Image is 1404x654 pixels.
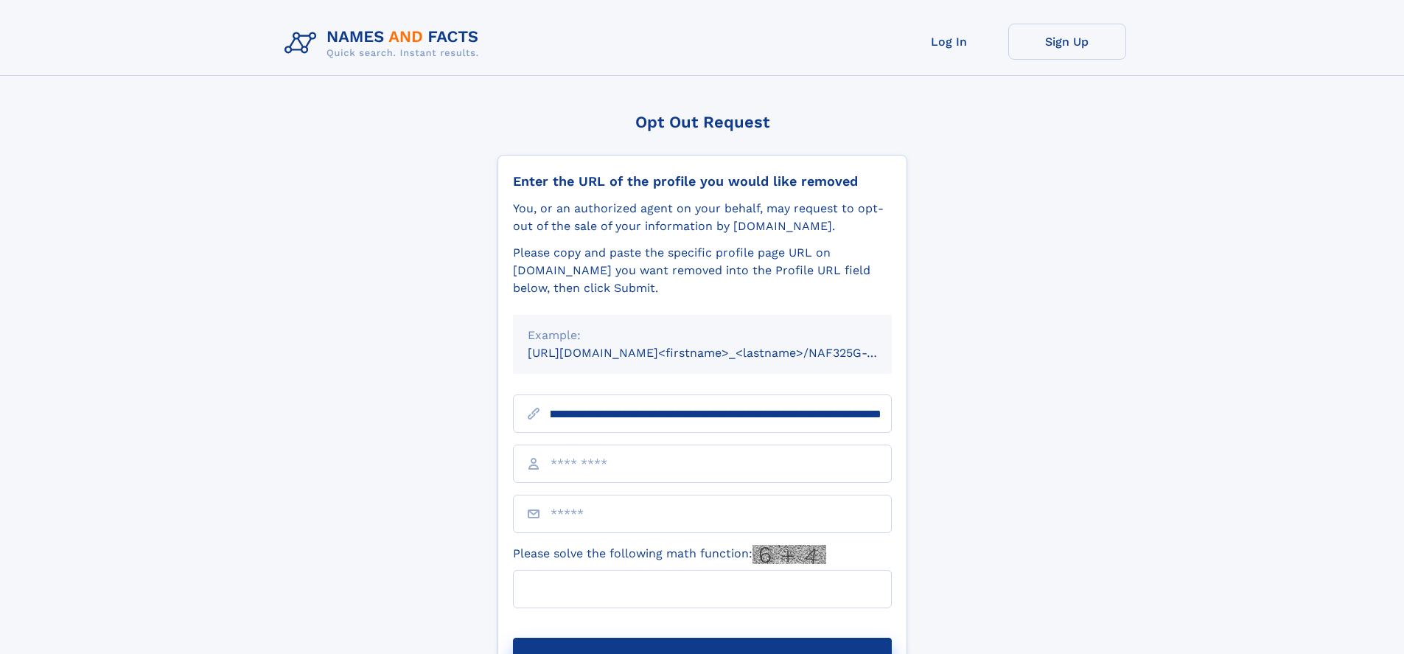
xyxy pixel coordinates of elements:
[528,346,920,360] small: [URL][DOMAIN_NAME]<firstname>_<lastname>/NAF325G-xxxxxxxx
[528,327,877,344] div: Example:
[513,173,892,189] div: Enter the URL of the profile you would like removed
[513,200,892,235] div: You, or an authorized agent on your behalf, may request to opt-out of the sale of your informatio...
[513,244,892,297] div: Please copy and paste the specific profile page URL on [DOMAIN_NAME] you want removed into the Pr...
[497,113,907,131] div: Opt Out Request
[279,24,491,63] img: Logo Names and Facts
[513,545,826,564] label: Please solve the following math function:
[1008,24,1126,60] a: Sign Up
[890,24,1008,60] a: Log In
